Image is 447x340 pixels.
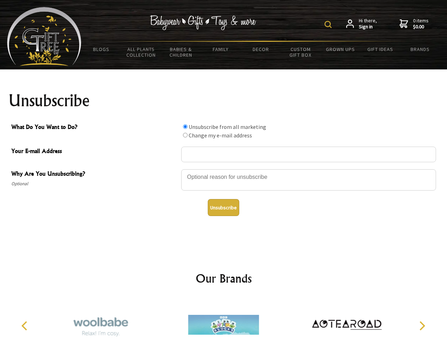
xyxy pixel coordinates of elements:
[150,15,256,30] img: Babywear - Gifts - Toys & more
[11,123,178,133] span: What Do You Want to Do?
[181,147,436,162] input: Your E-mail Address
[201,42,241,57] a: Family
[121,42,161,62] a: All Plants Collection
[11,147,178,157] span: Your E-mail Address
[325,21,332,28] img: product search
[414,318,430,334] button: Next
[359,18,377,30] span: Hi there,
[413,17,429,30] span: 0 items
[359,24,377,30] strong: Sign in
[7,7,81,66] img: Babyware - Gifts - Toys and more...
[8,92,439,109] h1: Unsubscribe
[14,270,433,287] h2: Our Brands
[400,18,429,30] a: 0 items$0.00
[320,42,360,57] a: Grown Ups
[18,318,33,334] button: Previous
[346,18,377,30] a: Hi there,Sign in
[181,169,436,191] textarea: Why Are You Unsubscribing?
[11,169,178,180] span: Why Are You Unsubscribing?
[11,180,178,188] span: Optional
[189,123,266,130] label: Unsubscribe from all marketing
[189,132,252,139] label: Change my e-mail address
[241,42,281,57] a: Decor
[161,42,201,62] a: Babies & Children
[208,199,239,216] button: Unsubscribe
[281,42,321,62] a: Custom Gift Box
[360,42,400,57] a: Gift Ideas
[413,24,429,30] strong: $0.00
[400,42,440,57] a: Brands
[81,42,121,57] a: BLOGS
[183,133,188,137] input: What Do You Want to Do?
[183,124,188,129] input: What Do You Want to Do?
